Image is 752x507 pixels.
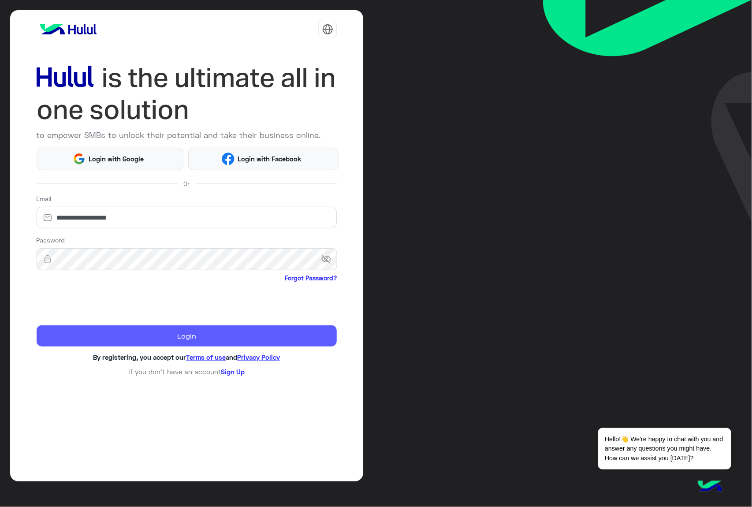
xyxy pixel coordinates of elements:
img: hulul-logo.png [695,472,726,503]
img: tab [322,24,333,35]
span: Login with Facebook [235,154,305,164]
label: Password [37,235,65,245]
img: hululLoginTitle_EN.svg [37,62,337,126]
img: email [37,213,59,222]
img: Facebook [222,153,235,165]
span: Or [183,179,190,188]
span: Login with Google [86,154,147,164]
img: logo [37,20,100,38]
p: to empower SMBs to unlock their potential and take their business online. [37,129,337,141]
span: visibility_off [321,251,337,267]
h6: If you don’t have an account [37,368,337,376]
a: Sign Up [221,368,245,376]
span: By registering, you accept our [93,353,186,361]
a: Terms of use [186,353,226,361]
label: Email [37,194,52,203]
span: and [226,353,237,361]
button: Login with Facebook [188,148,339,171]
a: Privacy Policy [237,353,280,361]
span: Hello!👋 We're happy to chat with you and answer any questions you might have. How can we assist y... [598,428,731,470]
img: Google [73,153,86,165]
iframe: reCAPTCHA [37,284,171,319]
a: Forgot Password? [285,273,337,283]
img: lock [37,255,59,264]
button: Login with Google [37,148,183,171]
button: Login [37,325,337,347]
